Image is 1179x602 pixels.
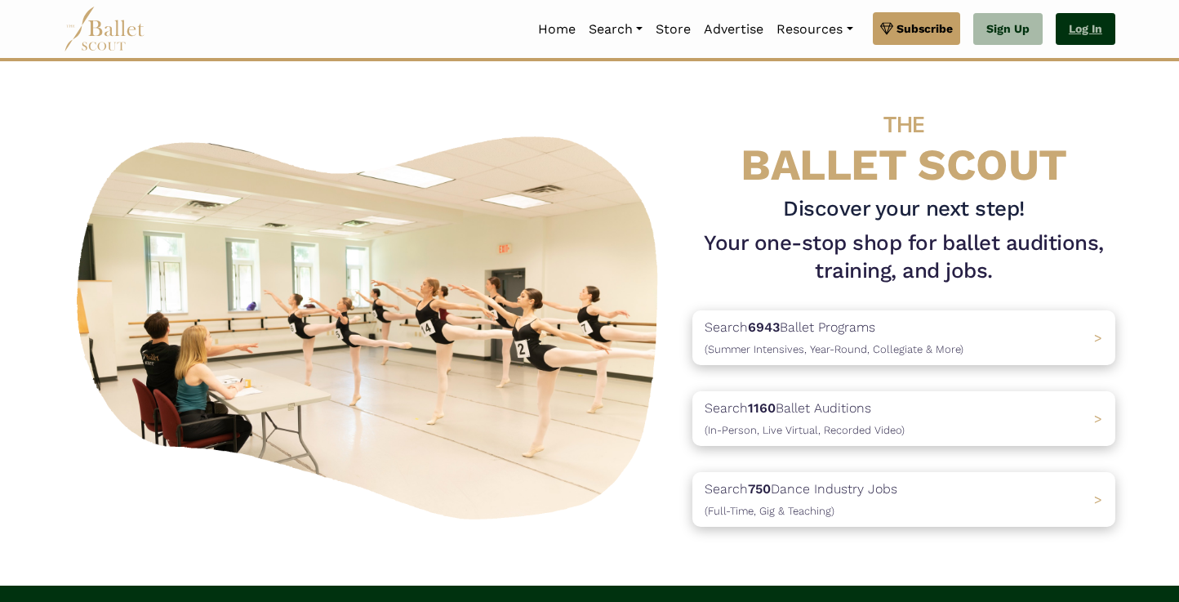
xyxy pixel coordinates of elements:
[1094,411,1102,426] span: >
[705,317,963,359] p: Search Ballet Programs
[692,310,1115,365] a: Search6943Ballet Programs(Summer Intensives, Year-Round, Collegiate & More)>
[705,479,897,520] p: Search Dance Industry Jobs
[582,12,649,47] a: Search
[705,343,963,355] span: (Summer Intensives, Year-Round, Collegiate & More)
[692,195,1115,223] h3: Discover your next step!
[64,118,679,529] img: A group of ballerinas talking to each other in a ballet studio
[973,13,1043,46] a: Sign Up
[692,230,1115,285] h1: Your one-stop shop for ballet auditions, training, and jobs.
[896,20,953,38] span: Subscribe
[697,12,770,47] a: Advertise
[532,12,582,47] a: Home
[1094,492,1102,507] span: >
[748,319,780,335] b: 6943
[692,391,1115,446] a: Search1160Ballet Auditions(In-Person, Live Virtual, Recorded Video) >
[880,20,893,38] img: gem.svg
[692,94,1115,189] h4: BALLET SCOUT
[748,400,776,416] b: 1160
[883,111,924,138] span: THE
[873,12,960,45] a: Subscribe
[692,472,1115,527] a: Search750Dance Industry Jobs(Full-Time, Gig & Teaching) >
[770,12,859,47] a: Resources
[705,505,834,517] span: (Full-Time, Gig & Teaching)
[1056,13,1115,46] a: Log In
[748,481,771,497] b: 750
[705,424,905,436] span: (In-Person, Live Virtual, Recorded Video)
[649,12,697,47] a: Store
[1094,330,1102,346] span: >
[705,398,905,439] p: Search Ballet Auditions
